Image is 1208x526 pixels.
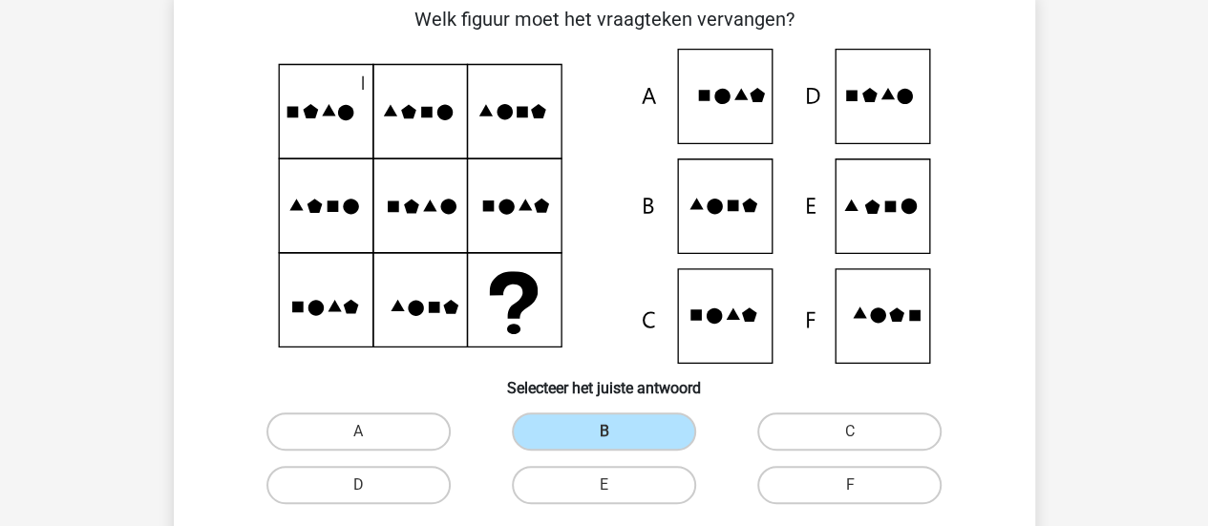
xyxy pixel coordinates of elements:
[757,412,942,451] label: C
[266,412,451,451] label: A
[512,466,696,504] label: E
[204,5,1005,33] p: Welk figuur moet het vraagteken vervangen?
[204,364,1005,397] h6: Selecteer het juiste antwoord
[512,412,696,451] label: B
[266,466,451,504] label: D
[757,466,942,504] label: F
